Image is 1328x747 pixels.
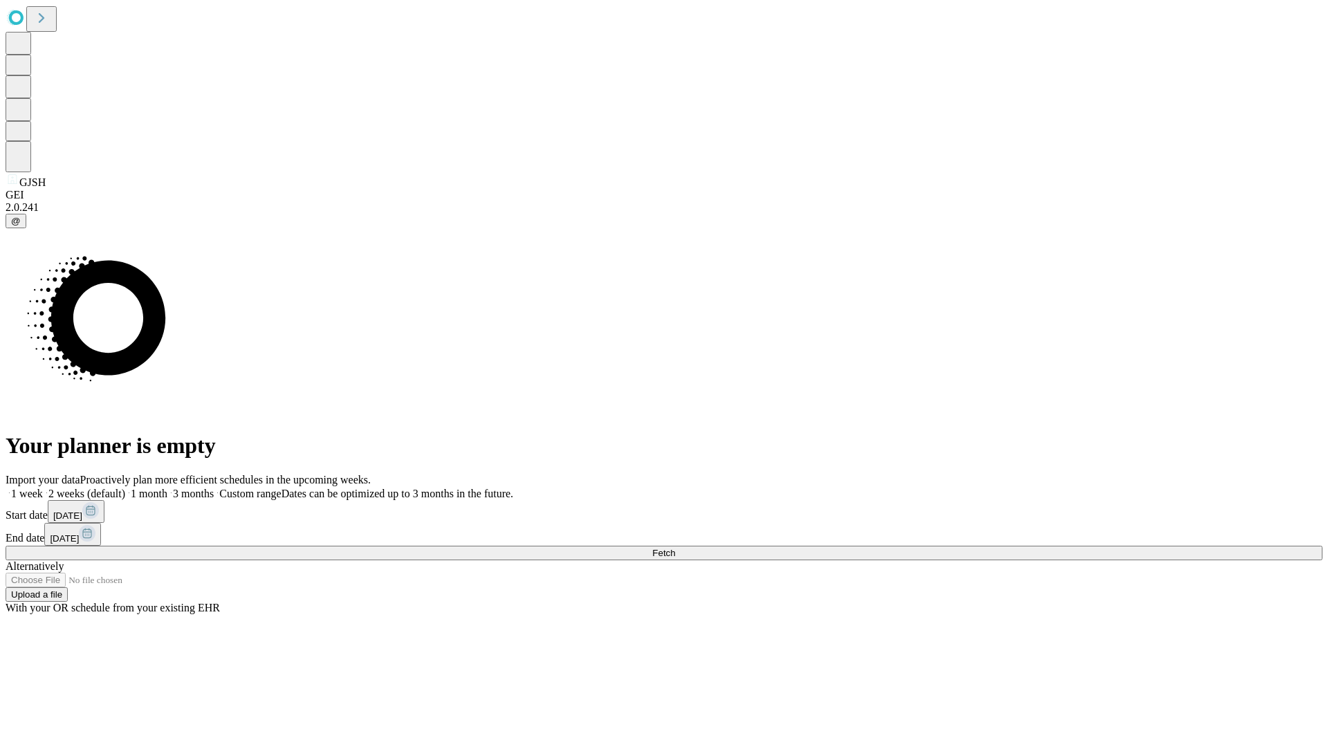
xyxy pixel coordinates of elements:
button: [DATE] [48,500,104,523]
span: Proactively plan more efficient schedules in the upcoming weeks. [80,474,371,486]
div: Start date [6,500,1322,523]
span: GJSH [19,176,46,188]
span: Alternatively [6,560,64,572]
button: @ [6,214,26,228]
button: Upload a file [6,587,68,602]
span: 3 months [173,488,214,499]
span: Custom range [219,488,281,499]
span: [DATE] [53,510,82,521]
div: End date [6,523,1322,546]
span: Dates can be optimized up to 3 months in the future. [282,488,513,499]
span: 1 month [131,488,167,499]
div: GEI [6,189,1322,201]
span: [DATE] [50,533,79,544]
button: [DATE] [44,523,101,546]
span: With your OR schedule from your existing EHR [6,602,220,614]
span: @ [11,216,21,226]
span: Fetch [652,548,675,558]
span: 1 week [11,488,43,499]
span: 2 weeks (default) [48,488,125,499]
span: Import your data [6,474,80,486]
h1: Your planner is empty [6,433,1322,459]
div: 2.0.241 [6,201,1322,214]
button: Fetch [6,546,1322,560]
